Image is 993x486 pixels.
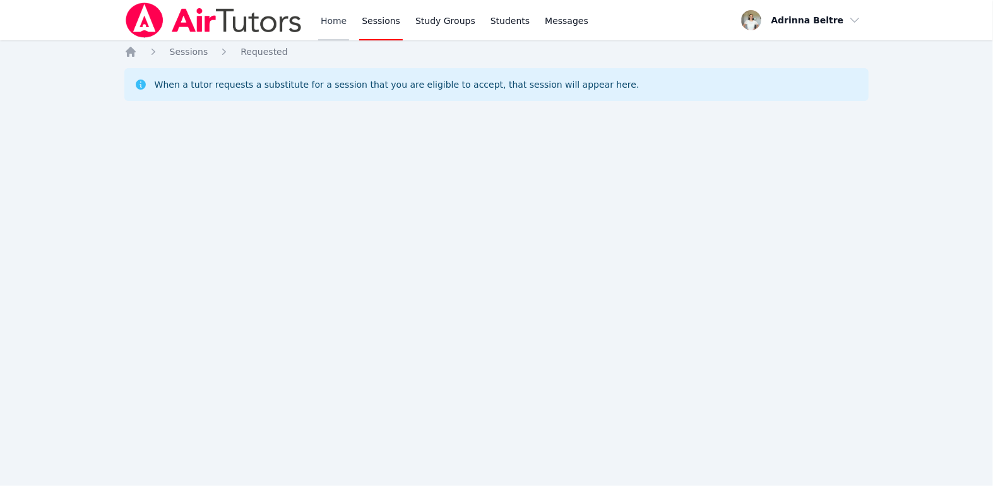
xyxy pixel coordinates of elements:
a: Sessions [170,45,208,58]
img: Air Tutors [124,3,303,38]
span: Requested [241,47,287,57]
span: Messages [545,15,588,27]
div: When a tutor requests a substitute for a session that you are eligible to accept, that session wi... [155,78,639,91]
a: Requested [241,45,287,58]
span: Sessions [170,47,208,57]
nav: Breadcrumb [124,45,869,58]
